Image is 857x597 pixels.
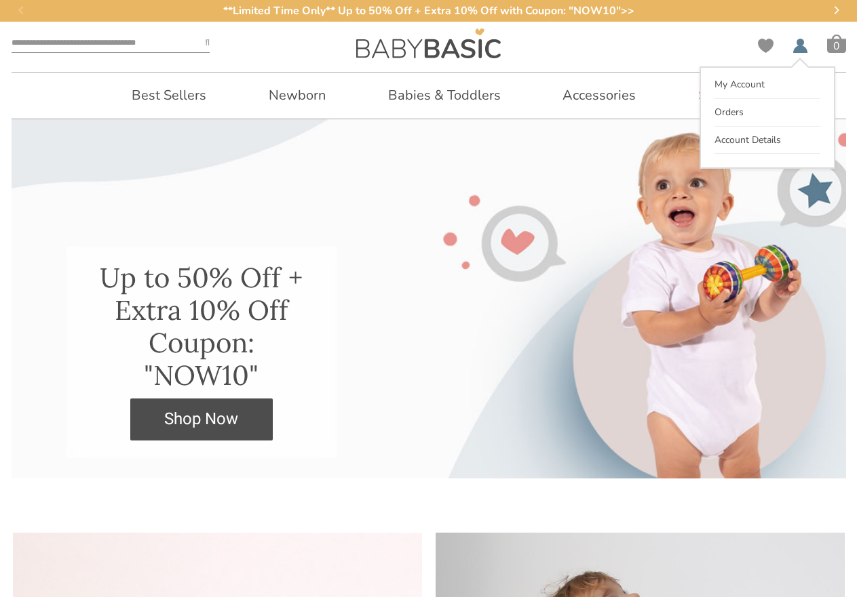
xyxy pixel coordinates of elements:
span: Shop Now [164,398,238,440]
a: Babies & Toddlers [368,73,521,119]
span: Account Details [715,133,781,146]
button: Next [826,1,846,21]
span: 0 [827,39,846,53]
a: Orders [715,99,820,127]
span: Wishlist [758,39,774,58]
a: Wishlist [758,39,774,53]
span: **Limited Time Only** Up to 50% Off + Extra 10% Off with Coupon: "NOW10">> [223,3,634,18]
a: **Limited Time Only** Up to 50% Off + Extra 10% Off with Coupon: "NOW10">> [25,3,833,18]
a: Accessories [542,73,656,119]
span: My Account [793,39,808,58]
a: Newborn [248,73,346,119]
a: Sale [678,73,746,119]
a: Account Details [715,127,820,155]
a: Shop Now [130,398,273,440]
span: Cart [827,34,846,53]
span: Orders [715,106,744,119]
a: My Account [715,71,820,99]
h3: Up to 50% Off + Extra 10% Off Coupon: "NOW10" [93,262,310,392]
span: My Account [715,78,765,91]
a: My Account [793,39,808,53]
a: Best Sellers [111,73,227,119]
a: Cart0 [827,34,846,53]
